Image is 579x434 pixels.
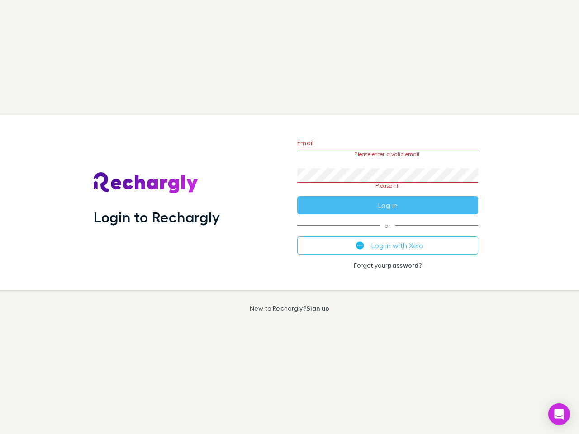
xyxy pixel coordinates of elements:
p: Forgot your ? [297,262,478,269]
img: Rechargly's Logo [94,172,199,194]
div: Open Intercom Messenger [548,403,570,425]
a: password [388,261,418,269]
a: Sign up [306,304,329,312]
p: Please fill [297,183,478,189]
img: Xero's logo [356,241,364,250]
button: Log in [297,196,478,214]
p: New to Rechargly? [250,305,330,312]
h1: Login to Rechargly [94,208,220,226]
span: or [297,225,478,226]
button: Log in with Xero [297,236,478,255]
p: Please enter a valid email. [297,151,478,157]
